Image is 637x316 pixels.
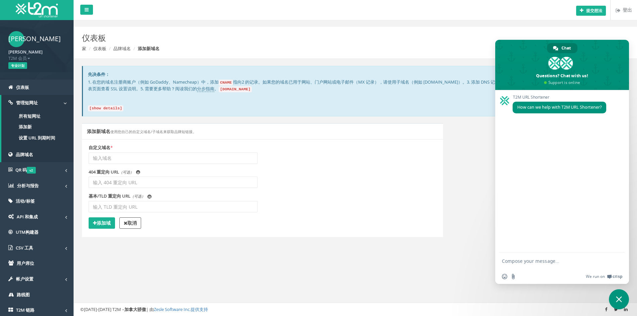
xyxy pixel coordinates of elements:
font: 活动/标签 [16,198,35,204]
button: 提交想法 [576,6,606,16]
font: T2M 会员 [8,55,27,61]
span: T2M URL Shortener [513,95,606,100]
font: 404 重定向 URL [89,169,119,175]
font: （可选） [130,194,145,199]
a: 取消 [119,217,141,229]
font: QR 码 [15,167,27,173]
font: ©[DATE]-[DATE] T2M – [80,306,124,312]
span: We run on [586,274,605,279]
font: 指向 [233,79,242,85]
font: 先决条件： [88,71,110,77]
font: CSV 工具 [16,245,33,251]
a: [PERSON_NAME] T2M 会员 [8,47,65,61]
font: 分析与报告 [17,183,39,189]
font: 帐户设置 [16,276,33,282]
font: 加拿大骄傲 [124,306,146,312]
textarea: Compose your message... [502,252,609,269]
font: UTM构建器 [16,229,38,235]
font: 域名列表页面查看 SSL 设置说明。5 [88,79,623,92]
a: Close chat [609,289,629,309]
code: [show details] [88,105,123,111]
button: 添加域 [89,217,115,229]
font: v2 [29,168,33,173]
font: 。 [214,86,219,92]
font: API 和集成 [17,214,38,220]
a: Zesle Software Inc.提供支持 [154,306,208,312]
span: Send a file [511,274,516,279]
font: [PERSON_NAME] [8,49,42,55]
font: 1. 在您的域名注册商账户（例如 GoDaddy、Namecheap）中，添加 [88,79,219,85]
font: 所有短网址 [19,113,40,119]
span: How can we help with T2M URL Shortener? [517,104,602,110]
font: 添加新域名 [138,45,160,51]
a: 分步指南 [197,86,214,92]
a: 添加新 [1,121,74,132]
font: 添加新 [19,124,32,130]
font: 路线图 [17,292,30,298]
font: 添加域 [97,220,111,226]
font: 品牌域名 [16,151,33,157]
span: Crisp [613,274,622,279]
font: 用户席位 [17,260,34,266]
font: 设置 URL 到期时间 [19,135,55,141]
font: 自定义域名 [89,144,110,150]
font: [PERSON_NAME] [8,34,61,43]
font: 我 [137,171,139,175]
font: 我 [148,195,151,199]
code: CNAME [219,80,233,86]
img: T2M [16,2,58,17]
font: | 由 [146,306,154,312]
font: 基本/TLD 重定向 URL [89,193,130,199]
input: 输入域名 [89,152,257,164]
font: 。3. 添加 DNS 记录后，在此处提交您的自定义域名/子域名。4 [462,79,581,85]
span: Chat [561,43,571,53]
font: . 需要更多帮助？阅读我们的 [143,86,197,92]
a: 品牌域名 [113,45,131,51]
a: 家 [82,45,86,51]
a: 仪表板 [93,45,106,51]
font: 提交想法 [586,8,602,13]
font: 管理短网址 [16,100,38,106]
font: 取消 [127,220,137,226]
font: 仪表板 [16,84,29,90]
code: [DOMAIN_NAME] [219,86,252,92]
font: T2M 链路 [16,307,34,313]
a: Chat [547,43,577,53]
font: 2 的记录。如果您的域名已用于网站、门户网站或电子邮件（MX 记录），请使用子域名（例如 [DOMAIN_NAME]） [242,79,462,85]
font: （可选） [119,170,134,175]
input: 输入 404 重定向 URL [89,177,257,188]
font: 使用您自己的自定义域名/子域名来获取品牌短链接。 [110,129,196,134]
font: 登出 [623,7,632,13]
input: 输入 TLD 重定向 URL [89,201,257,212]
font: 添加新域名 [87,128,110,134]
span: Insert an emoji [502,274,507,279]
a: 所有短网址 [1,111,74,122]
font: 专业计划 [11,63,24,68]
a: 设置 URL 到期时间 [1,132,74,143]
font: 仪表板 [82,32,106,43]
a: We run onCrisp [586,274,622,279]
